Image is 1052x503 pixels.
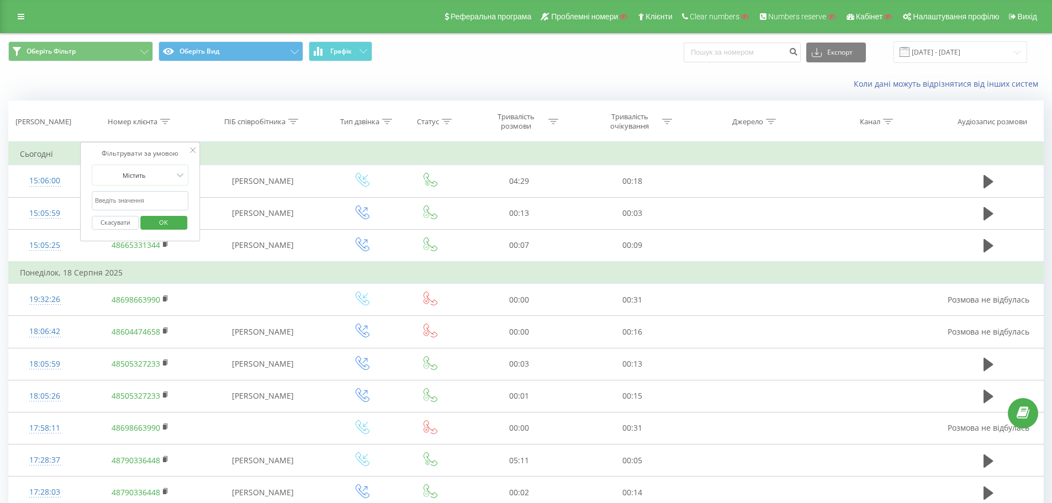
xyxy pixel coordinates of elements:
[576,284,689,316] td: 00:31
[576,380,689,412] td: 00:15
[462,284,575,316] td: 00:00
[576,412,689,444] td: 00:31
[462,229,575,262] td: 00:07
[913,12,999,21] span: Налаштування профілю
[551,12,618,21] span: Проблемні номери
[112,294,160,305] a: 48698663990
[112,240,160,250] a: 48665331344
[20,481,70,503] div: 17:28:03
[92,216,139,230] button: Скасувати
[309,41,372,61] button: Графік
[854,78,1044,89] a: Коли дані можуть відрізнятися вiд інших систем
[20,353,70,375] div: 18:05:59
[576,165,689,197] td: 00:18
[487,112,546,131] div: Тривалість розмови
[1018,12,1037,21] span: Вихід
[148,214,179,231] span: OK
[199,229,326,262] td: [PERSON_NAME]
[860,117,880,126] div: Канал
[576,444,689,476] td: 00:05
[576,197,689,229] td: 00:03
[199,316,326,348] td: [PERSON_NAME]
[451,12,532,21] span: Реферальна програма
[462,444,575,476] td: 05:11
[112,422,160,433] a: 48698663990
[199,380,326,412] td: [PERSON_NAME]
[576,348,689,380] td: 00:13
[199,197,326,229] td: [PERSON_NAME]
[948,422,1029,433] span: Розмова не відбулась
[576,229,689,262] td: 00:09
[112,390,160,401] a: 48505327233
[20,385,70,407] div: 18:05:26
[112,326,160,337] a: 48604474658
[158,41,303,61] button: Оберіть Вид
[92,191,189,210] input: Введіть значення
[600,112,659,131] div: Тривалість очікування
[20,203,70,224] div: 15:05:59
[958,117,1027,126] div: Аудіозапис розмови
[199,444,326,476] td: [PERSON_NAME]
[20,170,70,192] div: 15:06:00
[576,316,689,348] td: 00:16
[199,348,326,380] td: [PERSON_NAME]
[27,47,76,56] span: Оберіть Фільтр
[340,117,379,126] div: Тип дзвінка
[224,117,286,126] div: ПІБ співробітника
[462,197,575,229] td: 00:13
[684,43,801,62] input: Пошук за номером
[112,455,160,465] a: 48790336448
[92,148,189,159] div: Фільтрувати за умовою
[8,41,153,61] button: Оберіть Фільтр
[9,143,1044,165] td: Сьогодні
[20,417,70,439] div: 17:58:11
[9,262,1044,284] td: Понеділок, 18 Серпня 2025
[806,43,866,62] button: Експорт
[462,316,575,348] td: 00:00
[690,12,739,21] span: Clear numbers
[948,326,1029,337] span: Розмова не відбулась
[768,12,826,21] span: Numbers reserve
[462,412,575,444] td: 00:00
[112,358,160,369] a: 48505327233
[20,449,70,471] div: 17:28:37
[199,165,326,197] td: [PERSON_NAME]
[108,117,157,126] div: Номер клієнта
[948,294,1029,305] span: Розмова не відбулась
[15,117,71,126] div: [PERSON_NAME]
[112,487,160,497] a: 48790336448
[20,289,70,310] div: 19:32:26
[417,117,439,126] div: Статус
[462,348,575,380] td: 00:03
[20,235,70,256] div: 15:05:25
[140,216,187,230] button: OK
[462,380,575,412] td: 00:01
[856,12,883,21] span: Кабінет
[462,165,575,197] td: 04:29
[330,47,352,55] span: Графік
[20,321,70,342] div: 18:06:42
[732,117,763,126] div: Джерело
[646,12,673,21] span: Клієнти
